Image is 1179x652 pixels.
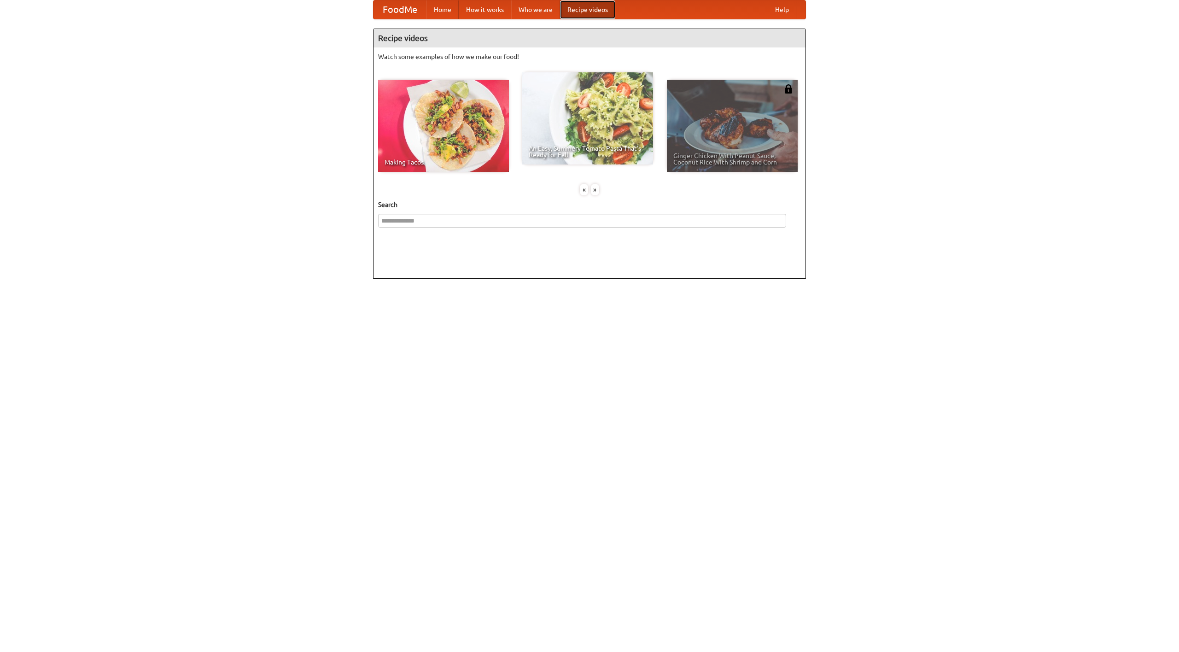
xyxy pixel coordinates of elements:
span: An Easy, Summery Tomato Pasta That's Ready for Fall [529,145,647,158]
a: How it works [459,0,511,19]
a: Home [426,0,459,19]
div: « [580,184,588,195]
a: Making Tacos [378,80,509,172]
span: Making Tacos [385,159,502,165]
h5: Search [378,200,801,209]
a: An Easy, Summery Tomato Pasta That's Ready for Fall [522,72,653,164]
img: 483408.png [784,84,793,94]
div: » [591,184,599,195]
a: Who we are [511,0,560,19]
h4: Recipe videos [374,29,805,47]
a: Recipe videos [560,0,615,19]
a: FoodMe [374,0,426,19]
a: Help [768,0,796,19]
p: Watch some examples of how we make our food! [378,52,801,61]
